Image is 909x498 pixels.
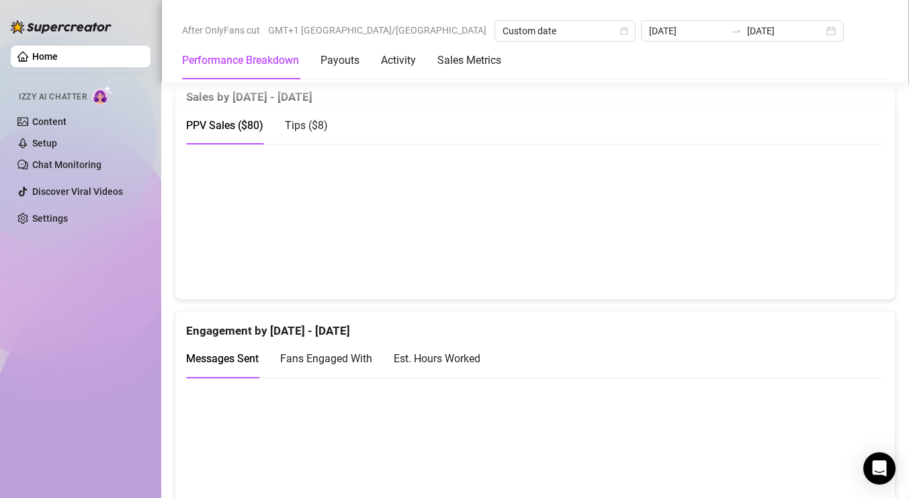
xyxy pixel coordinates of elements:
[437,52,501,69] div: Sales Metrics
[280,352,372,365] span: Fans Engaged With
[381,52,416,69] div: Activity
[32,138,57,149] a: Setup
[731,26,742,36] span: to
[394,350,480,367] div: Est. Hours Worked
[186,352,259,365] span: Messages Sent
[747,24,824,38] input: End date
[182,20,260,40] span: After OnlyFans cut
[731,26,742,36] span: swap-right
[32,116,67,127] a: Content
[268,20,486,40] span: GMT+1 [GEOGRAPHIC_DATA]/[GEOGRAPHIC_DATA]
[92,85,113,105] img: AI Chatter
[649,24,726,38] input: Start date
[186,119,263,132] span: PPV Sales ( $80 )
[32,186,123,197] a: Discover Viral Videos
[32,213,68,224] a: Settings
[186,311,884,340] div: Engagement by [DATE] - [DATE]
[32,51,58,62] a: Home
[186,77,884,106] div: Sales by [DATE] - [DATE]
[11,20,112,34] img: logo-BBDzfeDw.svg
[503,21,627,41] span: Custom date
[19,91,87,103] span: Izzy AI Chatter
[285,119,328,132] span: Tips ( $8 )
[182,52,299,69] div: Performance Breakdown
[320,52,359,69] div: Payouts
[863,452,896,485] div: Open Intercom Messenger
[32,159,101,170] a: Chat Monitoring
[620,27,628,35] span: calendar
